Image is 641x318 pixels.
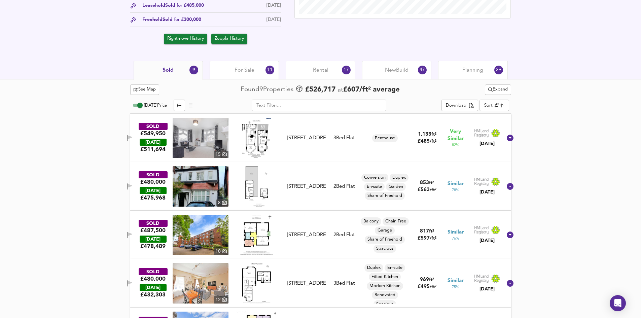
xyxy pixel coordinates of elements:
[140,291,166,298] span: £ 432,303
[441,100,478,111] div: split button
[287,280,326,287] div: [STREET_ADDRESS]
[372,135,398,141] span: Penthouse
[173,263,228,304] a: property thumbnail 12
[211,34,247,44] button: Zoopla History
[139,220,168,227] div: SOLD
[177,3,182,8] span: for
[139,123,168,130] div: SOLD
[140,243,166,250] span: £ 478,489
[452,142,459,148] span: 82 %
[474,274,500,283] img: Land Registry
[284,135,329,142] div: 21b Golders Green Road, NW11 8DY
[418,132,431,137] span: 1,133
[164,34,207,44] a: Rightmove History
[488,86,508,94] span: Expand
[130,84,159,95] button: See Map
[214,248,228,255] div: 10
[174,17,180,22] span: for
[386,183,406,191] div: Garden
[333,280,355,287] div: 3 Bed Flat
[214,151,228,158] div: 15
[163,16,201,23] span: Sold £300,000
[140,284,167,291] div: [DATE]
[142,16,201,23] div: Freehold
[245,166,268,207] img: Floorplan
[361,217,381,225] div: Balcony
[429,181,434,185] span: ft²
[385,264,405,272] div: En-suite
[610,295,626,311] div: Open Intercom Messenger
[431,132,436,137] span: ft²
[134,86,156,94] span: See Map
[446,102,466,110] div: Download
[215,35,244,43] span: Zoopla History
[189,66,198,74] div: 9
[494,66,503,74] div: 29
[373,246,396,252] span: Spacious
[372,292,398,298] span: Renovated
[140,275,166,283] div: £480,000
[375,227,395,234] span: Garage
[364,264,383,272] div: Duplex
[365,236,405,244] div: Share of Freehold
[452,236,459,241] span: 76 %
[130,114,511,162] div: SOLD£549,950 [DATE]£511,694property thumbnail 15 Floorplan[STREET_ADDRESS]3Bed FlatPenthouse1,133...
[506,231,514,239] svg: Show Details
[342,66,351,74] div: 17
[474,177,500,186] img: Land Registry
[305,85,335,95] span: £ 526,717
[242,118,271,158] img: Floorplan
[333,232,355,239] div: 2 Bed Flat
[216,199,228,207] div: 8
[240,215,273,255] img: Floorplan
[361,174,388,182] div: Conversion
[430,188,436,192] span: / ft²
[385,265,405,271] span: En-suite
[485,84,511,95] div: split button
[287,183,326,190] div: [STREET_ADDRESS]
[266,2,281,9] div: [DATE]
[173,118,228,158] img: property thumbnail
[418,66,427,74] div: 47
[173,166,228,207] img: property thumbnail
[140,194,166,202] span: £ 475,968
[429,278,434,282] span: ft²
[448,180,464,187] span: Similar
[474,286,500,292] div: [DATE]
[266,16,281,23] div: [DATE]
[474,129,500,138] img: Land Registry
[173,166,228,207] a: property thumbnail 8
[142,2,204,9] div: Leasehold
[479,100,509,111] div: Sort
[430,139,436,144] span: / ft²
[361,175,388,181] span: Conversion
[448,277,464,284] span: Similar
[139,171,168,178] div: SOLD
[418,236,436,241] span: £ 597
[361,218,381,224] span: Balcony
[364,265,383,271] span: Duplex
[485,84,511,95] button: Expand
[144,103,167,108] span: [DATE] Price
[364,184,385,190] span: En-suite
[130,162,511,211] div: SOLD£480,000 [DATE]£475,968property thumbnail 8 Floorplan[STREET_ADDRESS]2Bed FlatConversionDuple...
[441,100,478,111] button: Download
[365,237,405,243] span: Share of Freehold
[373,300,396,308] div: Spacious
[165,2,204,9] span: Sold £485,000
[365,193,405,199] span: Share of Freehold
[173,215,228,255] a: property thumbnail 10
[140,146,166,153] span: £ 511,694
[430,236,436,241] span: / ft²
[140,130,166,137] div: £549,950
[139,268,168,275] div: SOLD
[462,67,483,74] span: Planning
[506,134,514,142] svg: Show Details
[167,35,204,43] span: Rightmove History
[369,274,401,280] span: Fitted Kitchen
[287,232,326,239] div: [STREET_ADDRESS]
[474,140,500,147] div: [DATE]
[383,217,409,225] div: Chain Free
[367,283,403,289] span: Modern Kitchen
[390,174,408,182] div: Duplex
